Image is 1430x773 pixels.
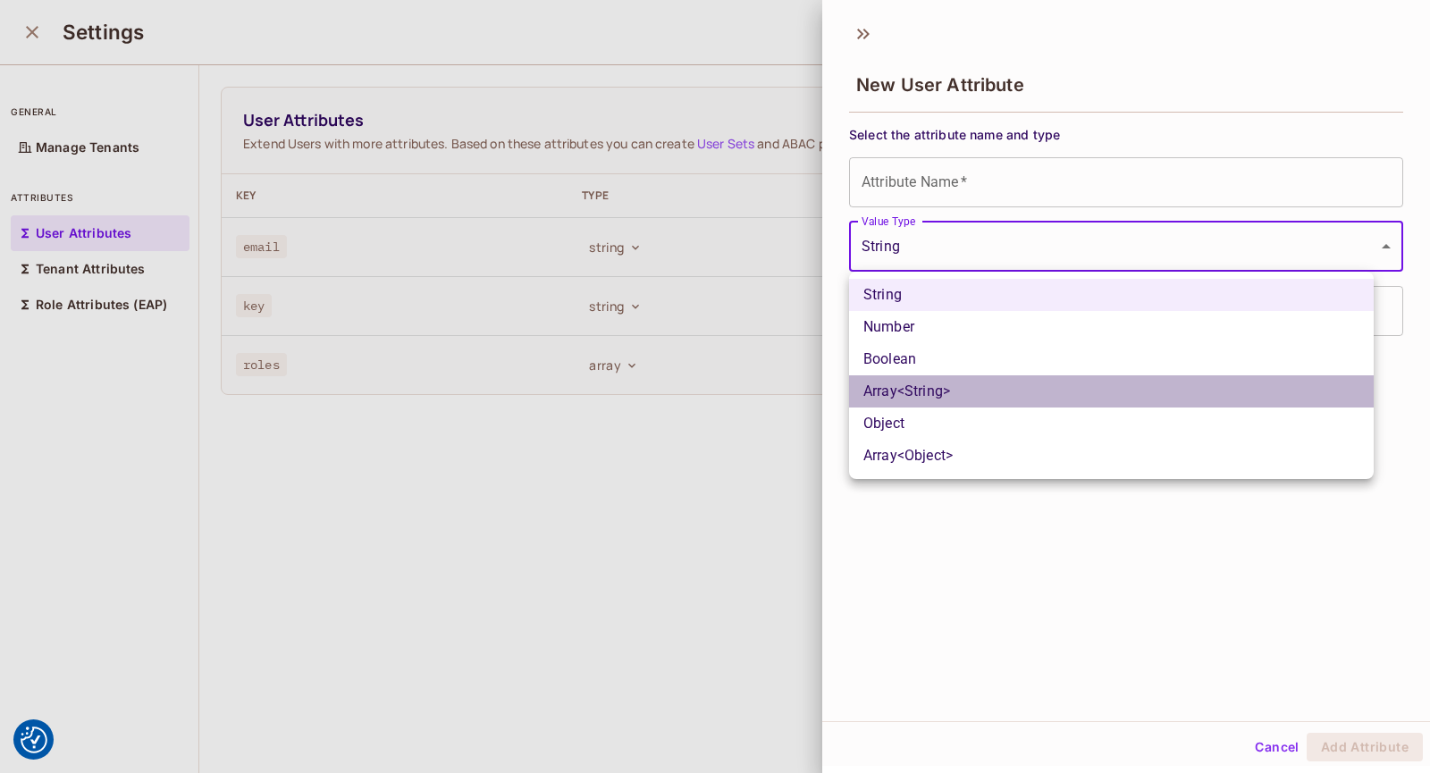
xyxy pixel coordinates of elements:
button: Consent Preferences [21,727,47,753]
li: String [849,279,1374,311]
li: Boolean [849,343,1374,375]
li: Array<String> [849,375,1374,408]
li: Array<Object> [849,440,1374,472]
li: Number [849,311,1374,343]
li: Object [849,408,1374,440]
img: Revisit consent button [21,727,47,753]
